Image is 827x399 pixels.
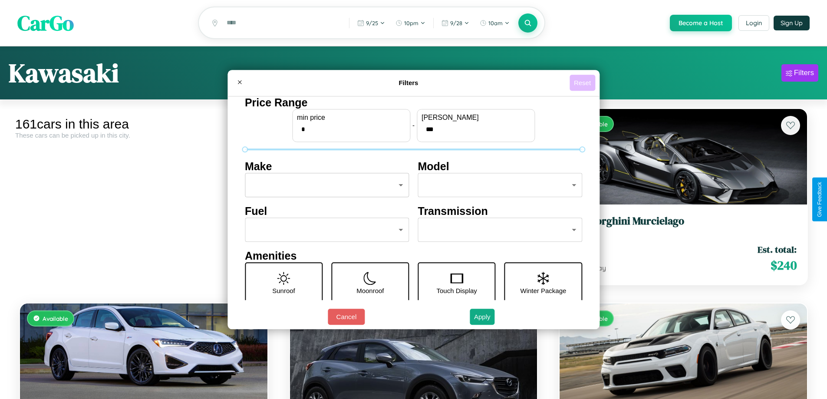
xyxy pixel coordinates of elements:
[353,16,389,30] button: 9/25
[418,160,583,173] h4: Model
[17,9,74,37] span: CarGo
[418,205,583,218] h4: Transmission
[488,20,503,26] span: 10am
[436,285,477,297] p: Touch Display
[450,20,462,26] span: 9 / 28
[570,75,595,91] button: Reset
[521,285,567,297] p: Winter Package
[412,119,415,131] p: -
[245,250,582,262] h4: Amenities
[366,20,378,26] span: 9 / 25
[422,114,530,122] label: [PERSON_NAME]
[670,15,732,31] button: Become a Host
[774,16,810,30] button: Sign Up
[247,79,570,86] h4: Filters
[272,285,295,297] p: Sunroof
[470,309,495,325] button: Apply
[475,16,514,30] button: 10am
[328,309,365,325] button: Cancel
[781,64,818,82] button: Filters
[738,15,769,31] button: Login
[758,243,797,256] span: Est. total:
[15,132,272,139] div: These cars can be picked up in this city.
[404,20,418,26] span: 10pm
[356,285,384,297] p: Moonroof
[570,215,797,236] a: Lamborghini Murcielago2020
[771,257,797,274] span: $ 240
[9,55,119,91] h1: Kawasaki
[437,16,474,30] button: 9/28
[15,117,272,132] div: 161 cars in this area
[43,315,68,322] span: Available
[570,215,797,228] h3: Lamborghini Murcielago
[245,160,409,173] h4: Make
[245,205,409,218] h4: Fuel
[794,69,814,77] div: Filters
[391,16,430,30] button: 10pm
[817,182,823,217] div: Give Feedback
[297,114,405,122] label: min price
[245,96,582,109] h4: Price Range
